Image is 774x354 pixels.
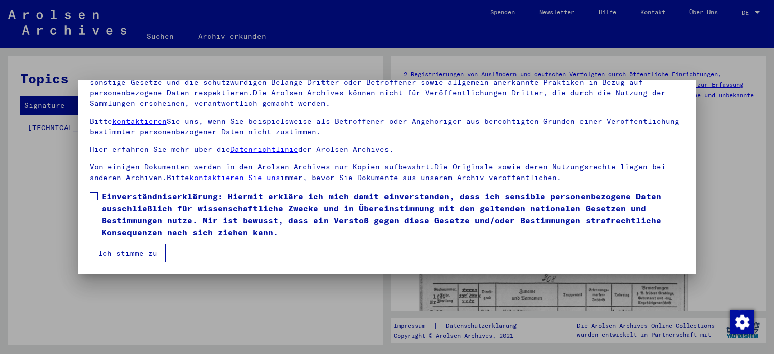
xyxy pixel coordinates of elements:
img: Zustimmung ändern [730,310,754,334]
p: Von einigen Dokumenten werden in den Arolsen Archives nur Kopien aufbewahrt.Die Originale sowie d... [90,162,685,183]
a: Datenrichtlinie [230,145,298,154]
p: Hier erfahren Sie mehr über die der Arolsen Archives. [90,144,685,155]
a: kontaktieren Sie uns [189,173,280,182]
span: Einverständniserklärung: Hiermit erkläre ich mich damit einverstanden, dass ich sensible personen... [102,190,685,239]
a: kontaktieren [112,116,167,126]
p: Bitte Sie uns, wenn Sie beispielsweise als Betroffener oder Angehöriger aus berechtigten Gründen ... [90,116,685,137]
p: Bitte beachten Sie, dass dieses Portal über NS - Verfolgte sensible Daten zu identifizierten oder... [90,56,685,109]
button: Ich stimme zu [90,244,166,263]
